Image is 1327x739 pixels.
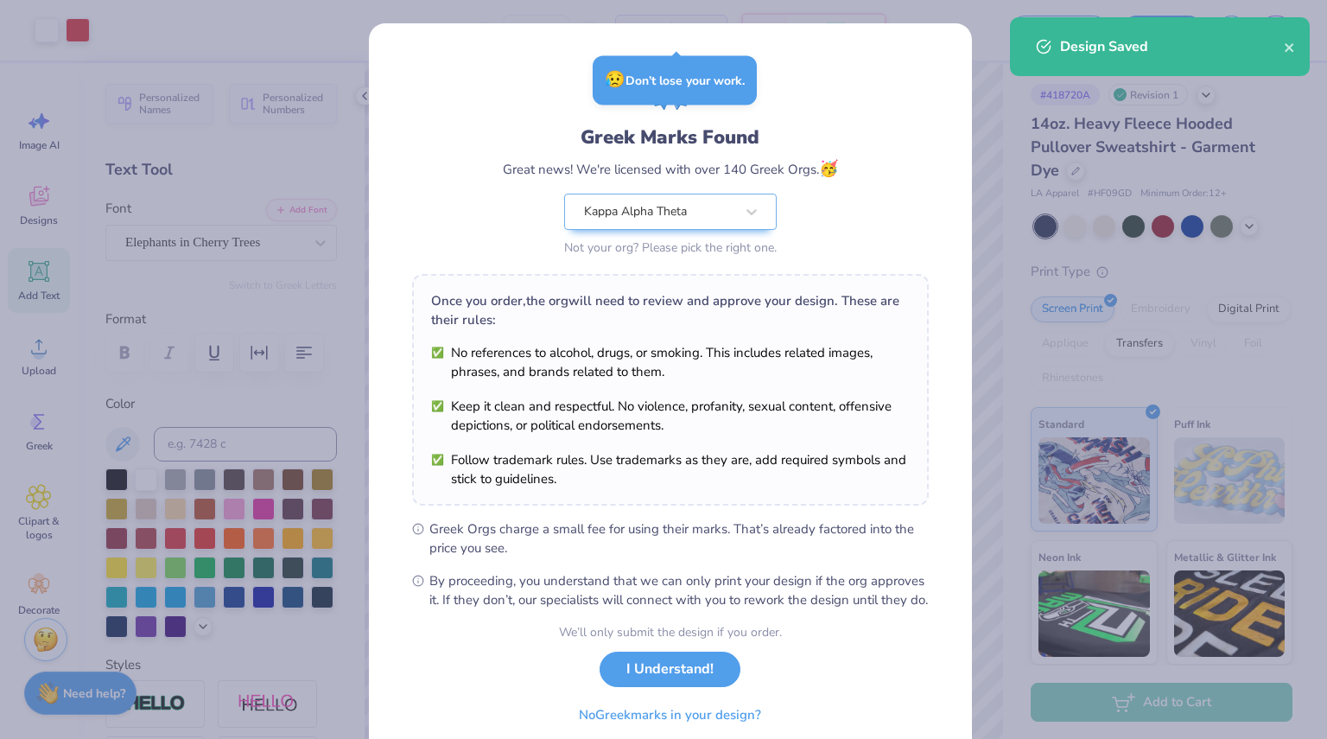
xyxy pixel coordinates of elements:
[1284,36,1296,57] button: close
[593,55,757,105] div: Don’t lose your work.
[431,450,910,488] li: Follow trademark rules. Use trademarks as they are, add required symbols and stick to guidelines.
[564,698,776,733] button: NoGreekmarks in your design?
[1060,36,1284,57] div: Design Saved
[429,571,929,609] span: By proceeding, you understand that we can only print your design if the org approves it. If they ...
[429,519,929,557] span: Greek Orgs charge a small fee for using their marks. That’s already factored into the price you see.
[600,652,740,687] button: I Understand!
[564,239,777,257] div: Not your org? Please pick the right one.
[431,397,910,435] li: Keep it clean and respectful. No violence, profanity, sexual content, offensive depictions, or po...
[581,124,759,151] div: Greek Marks Found
[559,623,782,641] div: We’ll only submit the design if you order.
[431,291,910,329] div: Once you order, the org will need to review and approve your design. These are their rules:
[431,343,910,381] li: No references to alcohol, drugs, or smoking. This includes related images, phrases, and brands re...
[819,158,838,179] span: 🥳
[605,68,625,91] span: 😥
[503,157,838,181] div: Great news! We're licensed with over 140 Greek Orgs.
